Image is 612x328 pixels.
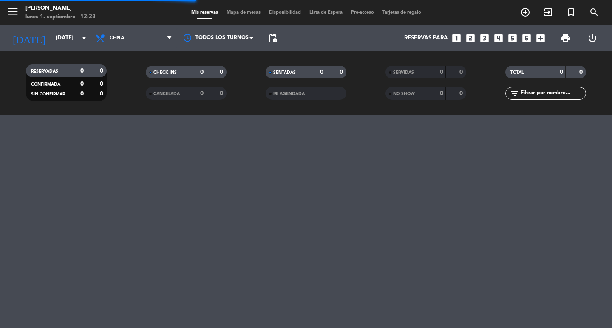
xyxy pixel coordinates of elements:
strong: 0 [459,69,465,75]
strong: 0 [200,90,204,96]
span: RESERVADAS [31,69,58,73]
span: Tarjetas de regalo [378,10,425,15]
strong: 0 [220,69,225,75]
i: looks_4 [493,33,504,44]
span: Mapa de mesas [222,10,265,15]
span: Reservas para [404,35,448,42]
span: SENTADAS [273,70,296,75]
strong: 0 [560,69,563,75]
i: filter_list [510,88,520,98]
span: Pre-acceso [347,10,378,15]
strong: 0 [440,90,443,96]
i: exit_to_app [543,7,553,17]
i: turned_in_not [566,7,576,17]
strong: 0 [579,69,584,75]
div: [PERSON_NAME] [25,4,96,13]
span: TOTAL [510,70,524,75]
i: [DATE] [6,29,51,48]
i: looks_one [451,33,462,44]
span: CHECK INS [153,70,177,75]
input: Filtrar por nombre... [520,89,586,98]
span: SERVIDAS [393,70,414,75]
strong: 0 [100,81,105,87]
i: search [589,7,599,17]
strong: 0 [80,91,84,97]
span: NO SHOW [393,92,415,96]
strong: 0 [80,68,84,74]
button: menu [6,5,19,21]
i: looks_6 [521,33,532,44]
strong: 0 [100,68,105,74]
strong: 0 [459,90,465,96]
strong: 0 [200,69,204,75]
div: LOG OUT [579,25,606,51]
i: power_settings_new [587,33,598,43]
strong: 0 [340,69,345,75]
span: Cena [110,35,125,41]
strong: 0 [220,90,225,96]
i: looks_5 [507,33,518,44]
span: pending_actions [268,33,278,43]
span: Mis reservas [187,10,222,15]
strong: 0 [440,69,443,75]
i: arrow_drop_down [79,33,89,43]
strong: 0 [320,69,323,75]
span: CONFIRMADA [31,82,60,87]
span: SIN CONFIRMAR [31,92,65,96]
span: Lista de Espera [305,10,347,15]
i: add_box [535,33,546,44]
span: RE AGENDADA [273,92,305,96]
div: lunes 1. septiembre - 12:28 [25,13,96,21]
span: print [561,33,571,43]
span: CANCELADA [153,92,180,96]
i: looks_3 [479,33,490,44]
strong: 0 [100,91,105,97]
i: looks_two [465,33,476,44]
span: Disponibilidad [265,10,305,15]
strong: 0 [80,81,84,87]
i: menu [6,5,19,18]
i: add_circle_outline [520,7,530,17]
